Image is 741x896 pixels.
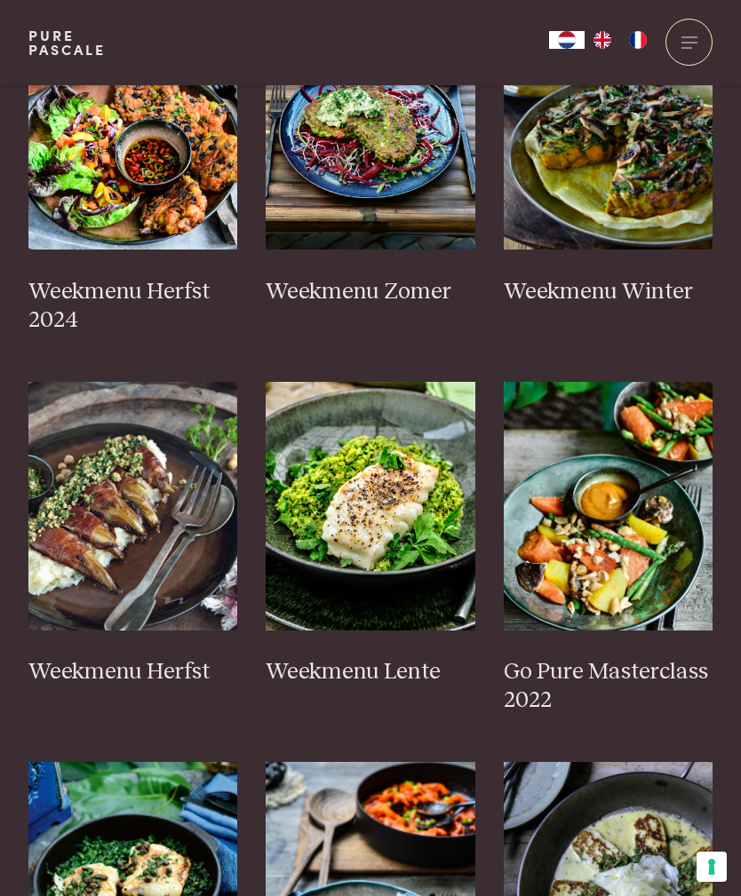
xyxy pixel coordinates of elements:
a: EN [585,31,620,49]
img: Weekmenu Winter [504,1,713,250]
a: Go Pure Masterclass 2022 Go Pure Masterclass 2022 [504,382,713,716]
h3: Weekmenu Zomer [266,278,475,306]
a: Weekmenu Winter Weekmenu Winter [504,1,713,306]
a: NL [549,31,585,49]
a: Weekmenu Lente Weekmenu Lente [266,382,475,687]
a: FR [620,31,656,49]
aside: Language selected: Nederlands [549,31,656,49]
ul: Language list [585,31,656,49]
h3: Weekmenu Lente [266,658,475,686]
h3: Weekmenu Herfst [28,658,238,686]
img: Weekmenu Herfst 2024 [28,1,238,250]
img: Go Pure Masterclass 2022 [504,382,713,630]
a: Weekmenu Zomer Weekmenu Zomer [266,1,475,306]
div: Language [549,31,585,49]
img: Weekmenu Lente [266,382,475,630]
a: PurePascale [28,28,106,57]
img: Weekmenu Zomer [266,1,475,250]
button: Uw voorkeuren voor toestemming voor trackingtechnologieën [697,852,727,882]
a: Weekmenu Herfst Weekmenu Herfst [28,382,238,687]
a: Weekmenu Herfst 2024 Weekmenu Herfst 2024 [28,1,238,335]
h3: Weekmenu Winter [504,278,713,306]
h3: Weekmenu Herfst 2024 [28,278,238,335]
h3: Go Pure Masterclass 2022 [504,658,713,715]
img: Weekmenu Herfst [28,382,238,630]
